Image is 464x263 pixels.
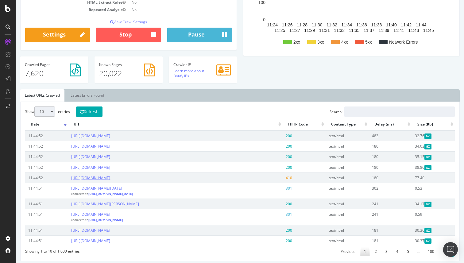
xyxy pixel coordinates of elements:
td: 0.53 [396,183,439,199]
text: 11:38 [355,22,366,27]
a: [URL][DOMAIN_NAME] [55,212,94,217]
text: 11:43 [392,28,403,33]
a: 2 [355,247,365,256]
div: Open Intercom Messenger [443,242,458,257]
text: 11:25 [258,28,269,33]
text: 11:30 [296,22,306,27]
td: 181 [353,235,396,246]
a: [URL][DOMAIN_NAME] [55,228,94,233]
a: 4 [376,247,386,256]
text: 11:34 [325,22,336,27]
a: [URL][DOMAIN_NAME] [55,144,94,149]
a: [URL][DOMAIN_NAME][DATE] [72,191,117,196]
th: Delay (ms): activate to sort column ascending [353,118,396,130]
td: text/html [310,235,353,246]
text: 11:24 [251,22,262,27]
text: 11:42 [385,22,396,27]
td: 483 [353,130,396,141]
span: Gzipped Content [408,144,416,149]
text: 5xx [349,40,356,44]
a: 3 [365,247,376,256]
text: 11:44 [400,22,411,27]
text: 11:40 [370,22,381,27]
span: 410 [270,175,276,180]
button: Pause [151,28,216,42]
text: 11:35 [333,28,344,33]
td: 180 [353,162,396,172]
span: Gzipped Content [408,228,416,233]
td: 302 [353,183,396,199]
td: 11:44:52 [9,151,52,162]
td: text/html [310,130,353,141]
td: No [113,6,216,13]
text: 11:41 [377,28,388,33]
span: 200 [270,238,276,243]
th: Size (Kb): activate to sort column ascending [396,118,439,130]
text: 11:36 [340,22,351,27]
a: 100 [408,247,422,256]
th: Date: activate to sort column ascending [9,118,52,130]
td: Repeated Analysis [9,6,113,13]
td: 34.17 [396,199,439,209]
text: 11:29 [288,28,299,33]
button: Refresh [60,106,87,117]
small: redirects to [55,191,117,196]
span: Gzipped Content [408,238,416,244]
text: 11:28 [281,22,292,27]
div: Showing 1 to 10 of 1,000 entries [9,246,64,254]
td: text/html [310,183,353,199]
a: [URL][DOMAIN_NAME][DATE] [55,186,106,191]
td: text/html [310,162,353,172]
td: 30.36 [396,225,439,235]
small: redirects to [55,218,107,222]
td: 11:44:51 [9,225,52,235]
span: 200 [270,144,276,149]
td: 11:44:51 [9,209,52,225]
text: 11:45 [407,28,418,33]
td: text/html [310,172,353,183]
p: 7,620 [9,68,68,79]
a: Settings [9,28,74,42]
a: Next [423,247,439,256]
text: 11:39 [362,28,373,33]
span: Gzipped Content [408,165,416,170]
a: [URL][DOMAIN_NAME] [55,175,94,180]
a: Latest Errors Found [50,89,93,102]
a: [URL][DOMAIN_NAME] [72,218,107,222]
a: Latest URLs Crawled [4,89,48,102]
a: 1 [344,247,354,256]
td: 0.59 [396,209,439,225]
span: Gzipped Content [408,133,416,139]
th: HTTP Code: activate to sort column ascending [267,118,310,130]
td: 11:44:52 [9,130,52,141]
td: 38.86 [396,162,439,172]
th: Content Type: activate to sort column ascending [310,118,353,130]
span: 301 [270,186,276,191]
label: Show entries [9,106,54,117]
button: Stop [80,28,145,42]
td: 11:44:52 [9,172,52,183]
td: 180 [353,151,396,162]
td: text/html [310,151,353,162]
td: 241 [353,209,396,225]
th: Url: activate to sort column ascending [52,118,267,130]
text: 11:37 [348,28,358,33]
td: text/html [310,199,353,209]
h4: Pages Crawled [9,63,68,67]
span: 200 [270,165,276,170]
span: 200 [270,154,276,159]
span: Gzipped Content [408,155,416,160]
span: Gzipped Content [408,202,416,207]
text: 3xx [301,40,308,44]
td: 11:44:51 [9,235,52,246]
text: 11:26 [266,22,277,27]
a: [URL][DOMAIN_NAME] [55,133,94,138]
text: 11:31 [303,28,314,33]
text: 2xx [277,40,284,44]
text: 4xx [325,40,332,44]
td: text/html [310,141,353,151]
td: 11:44:51 [9,199,52,209]
td: 180 [353,172,396,183]
td: 11:44:52 [9,141,52,151]
td: 34.03 [396,141,439,151]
